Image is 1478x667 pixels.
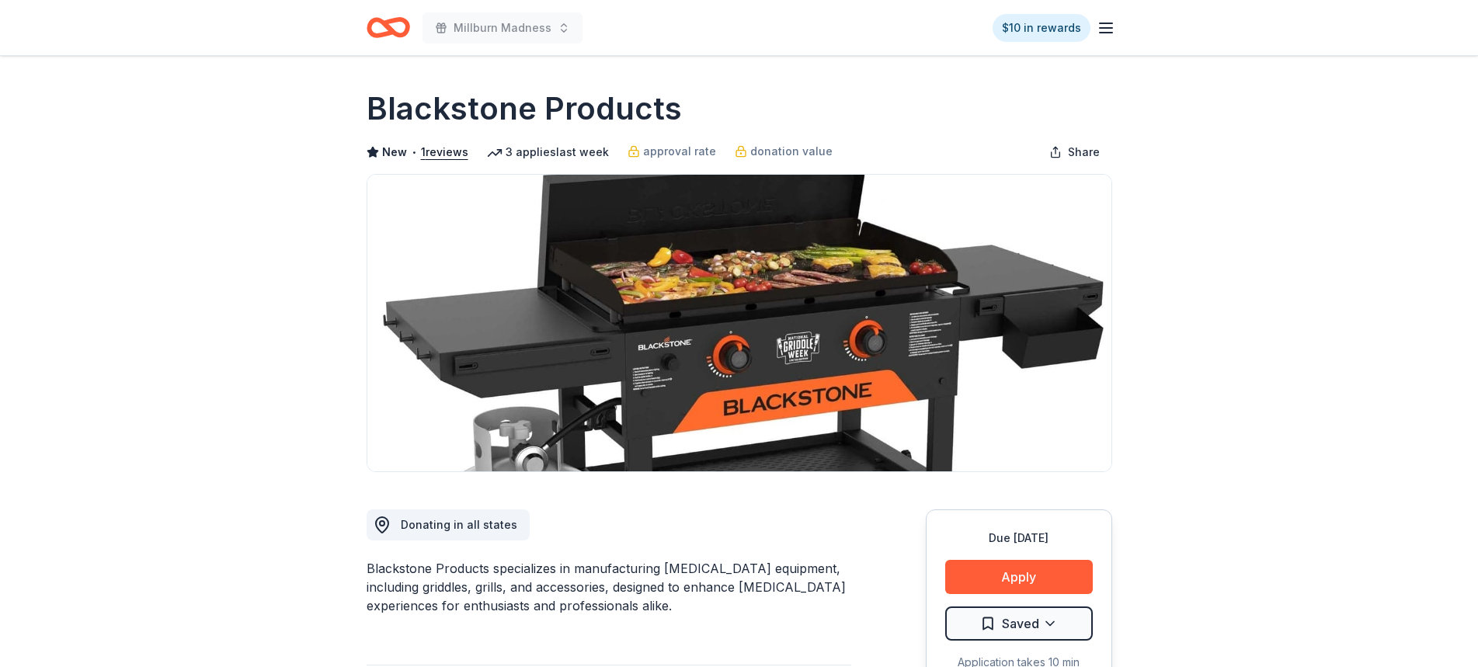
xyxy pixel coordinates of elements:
img: Image for Blackstone Products [367,175,1111,471]
span: Share [1068,143,1100,162]
a: approval rate [628,142,716,161]
span: Saved [1002,613,1039,634]
div: Blackstone Products specializes in manufacturing [MEDICAL_DATA] equipment, including griddles, gr... [367,559,851,615]
a: donation value [735,142,833,161]
span: Donating in all states [401,518,517,531]
button: Millburn Madness [423,12,583,43]
button: Share [1037,137,1112,168]
button: 1reviews [421,143,468,162]
span: Millburn Madness [454,19,551,37]
span: New [382,143,407,162]
a: $10 in rewards [993,14,1090,42]
span: • [411,146,416,158]
span: donation value [750,142,833,161]
h1: Blackstone Products [367,87,682,130]
div: 3 applies last week [487,143,609,162]
span: approval rate [643,142,716,161]
a: Home [367,9,410,46]
button: Apply [945,560,1093,594]
button: Saved [945,606,1093,641]
div: Due [DATE] [945,529,1093,547]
